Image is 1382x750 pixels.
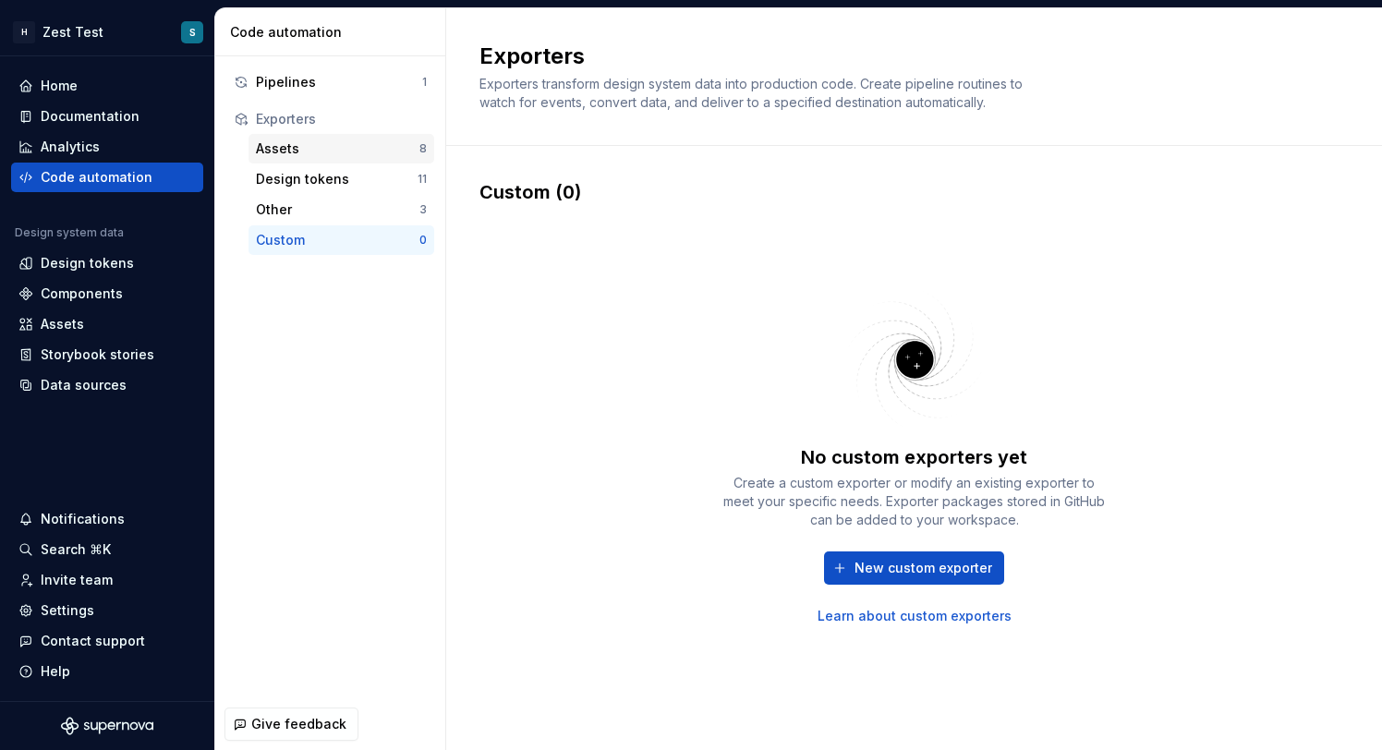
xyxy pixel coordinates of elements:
button: Design tokens11 [249,164,434,194]
div: Notifications [41,510,125,528]
div: H [13,21,35,43]
a: Data sources [11,370,203,400]
div: 1 [422,75,427,90]
a: Assets [11,309,203,339]
div: Design tokens [41,254,134,272]
a: Storybook stories [11,340,203,369]
div: Analytics [41,138,100,156]
div: Design system data [15,225,124,240]
a: Design tokens [11,248,203,278]
a: Home [11,71,203,101]
span: New custom exporter [855,559,992,577]
div: Settings [41,601,94,620]
div: Design tokens [256,170,418,188]
div: Contact support [41,632,145,650]
button: Pipelines1 [226,67,434,97]
a: Invite team [11,565,203,595]
div: Assets [256,139,419,158]
div: Pipelines [256,73,422,91]
button: Assets8 [249,134,434,163]
div: No custom exporters yet [801,444,1027,470]
button: Notifications [11,504,203,534]
div: Code automation [41,168,152,187]
div: Custom [256,231,419,249]
div: Other [256,200,419,219]
div: Components [41,284,123,303]
div: Custom (0) [479,179,1349,205]
div: Search ⌘K [41,540,111,559]
div: Zest Test [42,23,103,42]
div: Storybook stories [41,345,154,364]
h2: Exporters [479,42,1327,71]
a: Settings [11,596,203,625]
a: Components [11,279,203,308]
button: Contact support [11,626,203,656]
div: Code automation [230,23,438,42]
div: Exporters [256,110,427,128]
div: 3 [419,202,427,217]
button: HZest TestS [4,12,211,52]
div: Documentation [41,107,139,126]
button: Give feedback [224,708,358,741]
button: New custom exporter [824,551,1004,585]
a: Analytics [11,132,203,162]
div: 8 [419,141,427,156]
span: Give feedback [251,715,346,733]
a: Code automation [11,163,203,192]
button: Custom0 [249,225,434,255]
button: Other3 [249,195,434,224]
div: 11 [418,172,427,187]
a: Documentation [11,102,203,131]
div: Data sources [41,376,127,394]
div: Assets [41,315,84,333]
svg: Supernova Logo [61,717,153,735]
div: S [189,25,196,40]
div: Help [41,662,70,681]
button: Help [11,657,203,686]
div: Home [41,77,78,95]
span: Exporters transform design system data into production code. Create pipeline routines to watch fo... [479,76,1026,110]
div: 0 [419,233,427,248]
a: Learn about custom exporters [818,607,1012,625]
div: Create a custom exporter or modify an existing exporter to meet your specific needs. Exporter pac... [721,474,1109,529]
button: Search ⌘K [11,535,203,564]
div: Invite team [41,571,113,589]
